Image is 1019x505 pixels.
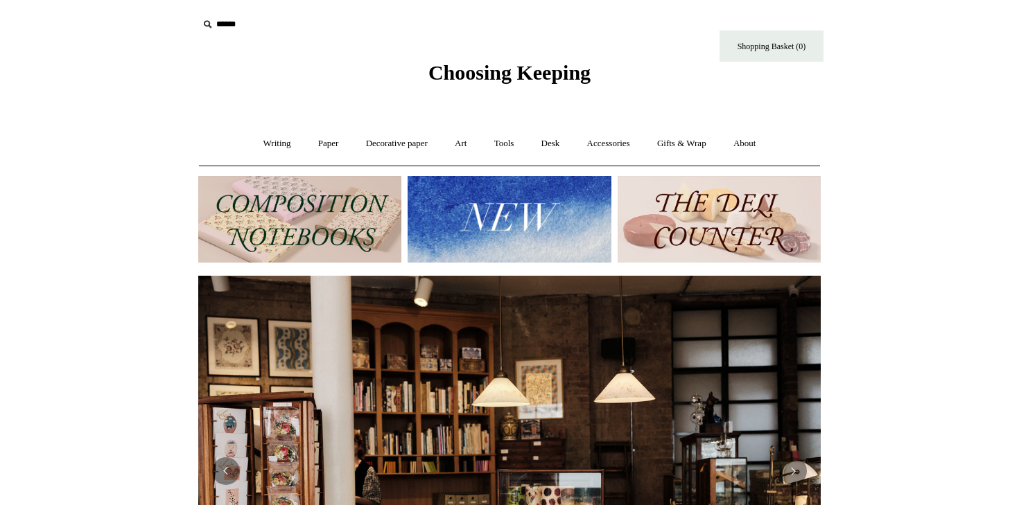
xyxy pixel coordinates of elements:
a: Gifts & Wrap [645,125,719,162]
img: 202302 Composition ledgers.jpg__PID:69722ee6-fa44-49dd-a067-31375e5d54ec [198,176,401,263]
a: Choosing Keeping [428,72,591,82]
a: About [721,125,769,162]
a: Decorative paper [354,125,440,162]
a: Tools [482,125,527,162]
a: Writing [251,125,304,162]
a: Paper [306,125,351,162]
img: The Deli Counter [618,176,821,263]
button: Previous [212,457,240,485]
a: Accessories [575,125,643,162]
button: Next [779,457,807,485]
img: New.jpg__PID:f73bdf93-380a-4a35-bcfe-7823039498e1 [408,176,611,263]
a: Shopping Basket (0) [720,30,824,62]
a: Desk [529,125,573,162]
a: Art [442,125,479,162]
span: Choosing Keeping [428,61,591,84]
